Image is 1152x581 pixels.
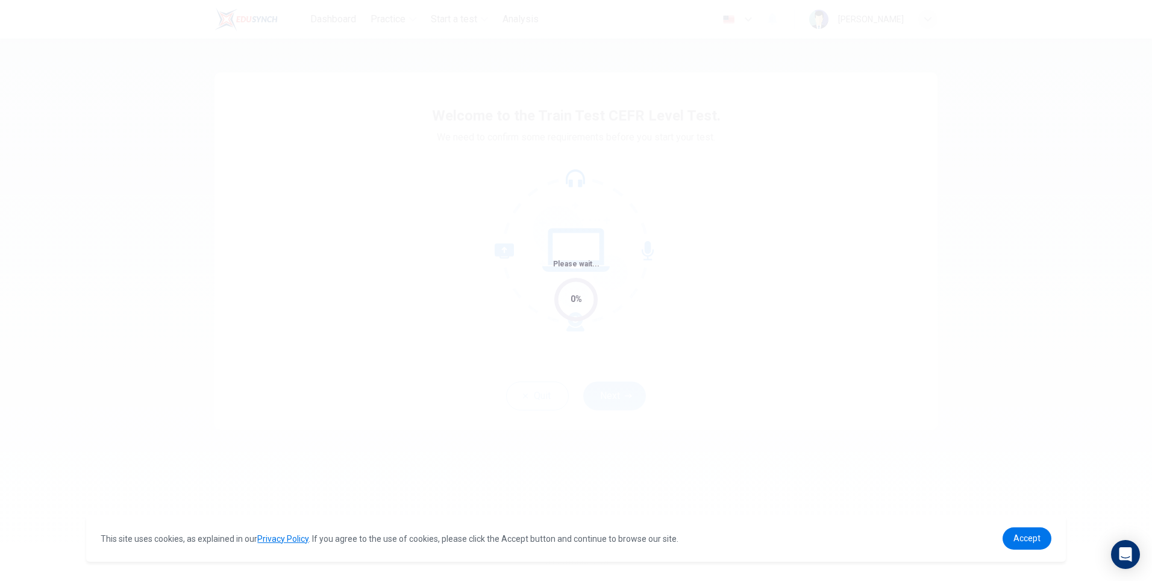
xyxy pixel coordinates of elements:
[553,260,599,268] span: Please wait...
[86,515,1065,562] div: cookieconsent
[571,292,582,306] div: 0%
[1013,533,1041,543] span: Accept
[1003,527,1051,550] a: dismiss cookie message
[101,534,678,544] span: This site uses cookies, as explained in our . If you agree to the use of cookies, please click th...
[257,534,308,544] a: Privacy Policy
[1111,540,1140,569] div: Open Intercom Messenger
